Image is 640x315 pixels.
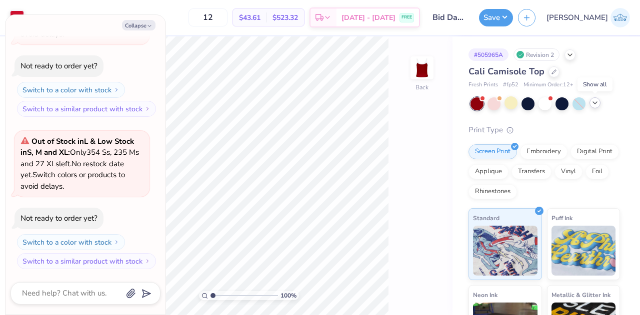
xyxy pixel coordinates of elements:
span: Metallic & Glitter Ink [551,290,610,300]
img: Puff Ink [551,226,616,276]
span: Neon Ink [473,290,497,300]
span: $43.61 [239,12,260,23]
button: Switch to a similar product with stock [17,101,156,117]
img: Switch to a similar product with stock [144,106,150,112]
span: Only 354 Ss, 235 Ms and 27 XLs left. Switch colors or products to avoid delays. [20,136,139,191]
div: Not ready to order yet? [20,61,97,71]
button: Switch to a color with stock [17,234,125,250]
div: # 505965A [468,48,508,61]
span: Cali Camisole Top [468,65,544,77]
div: Vinyl [554,164,582,179]
button: Switch to a color with stock [17,82,125,98]
span: Puff Ink [551,213,572,223]
button: Switch to a similar product with stock [17,253,156,269]
div: Back [415,83,428,92]
img: Back [412,58,432,78]
img: Janilyn Atanacio [610,8,630,27]
span: [DATE] - [DATE] [341,12,395,23]
div: Applique [468,164,508,179]
img: Switch to a color with stock [113,239,119,245]
div: Embroidery [520,144,567,159]
span: [PERSON_NAME] [546,12,608,23]
input: Untitled Design [425,7,474,27]
div: Transfers [511,164,551,179]
div: Print Type [468,124,620,136]
div: Revision 2 [513,48,559,61]
img: Switch to a color with stock [113,87,119,93]
span: $523.32 [272,12,298,23]
div: Digital Print [570,144,619,159]
span: No restock date yet. [20,159,124,180]
img: Standard [473,226,537,276]
div: Show all [577,77,612,91]
span: 100 % [280,291,296,300]
span: FREE [401,14,412,21]
span: Fresh Prints [468,81,498,89]
strong: Out of Stock in L [31,136,90,146]
img: Switch to a similar product with stock [144,258,150,264]
div: Foil [585,164,609,179]
input: – – [188,8,227,26]
div: Screen Print [468,144,517,159]
button: Save [479,9,513,26]
span: Minimum Order: 12 + [523,81,573,89]
button: Collapse [122,20,155,30]
a: [PERSON_NAME] [546,8,630,27]
div: Rhinestones [468,184,517,199]
div: Not ready to order yet? [20,213,97,223]
span: Standard [473,213,499,223]
span: # fp52 [503,81,518,89]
